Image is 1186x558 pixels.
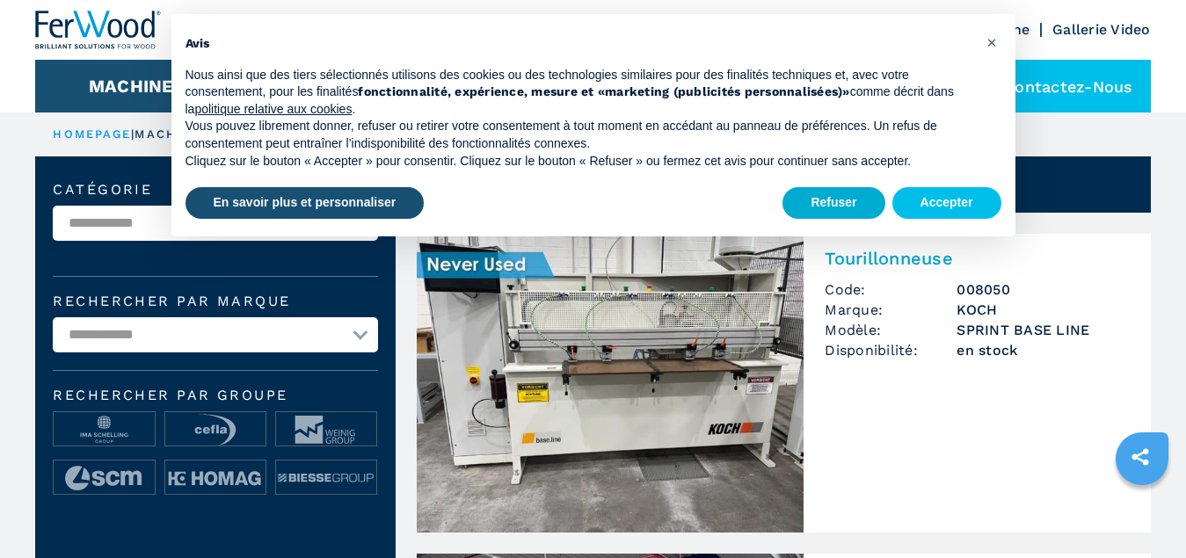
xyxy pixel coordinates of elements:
[825,320,957,340] span: Modèle:
[53,183,378,197] label: catégorie
[1052,21,1151,38] a: Gallerie Video
[186,67,973,119] p: Nous ainsi que des tiers sélectionnés utilisons des cookies ou des technologies similaires pour d...
[825,300,957,320] span: Marque:
[276,412,376,447] img: image
[186,187,425,219] button: En savoir plus et personnaliser
[89,76,186,97] button: Machines
[960,60,1151,112] div: Contactez-nous
[54,460,154,496] img: image
[957,320,1129,340] h3: SPRINT BASE LINE
[986,32,997,53] span: ×
[131,127,135,141] span: |
[957,340,1129,360] span: en stock
[186,153,973,170] p: Cliquez sur le bouton « Accepter » pour consentir. Cliquez sur le bouton « Refuser » ou fermez ce...
[417,234,804,533] img: Tourillonneuse KOCH SPRINT BASE LINE
[892,187,1001,219] button: Accepter
[186,118,973,152] p: Vous pouvez librement donner, refuser ou retirer votre consentement à tout moment en accédant au ...
[417,234,1150,533] a: Tourillonneuse KOCH SPRINT BASE LINETourillonneuseCode:008050Marque:KOCHModèle:SPRINT BASE LINEDi...
[135,127,210,142] p: machines
[53,127,131,141] a: HOMEPAGE
[194,102,352,116] a: politique relative aux cookies
[186,35,973,53] h2: Avis
[165,412,266,447] img: image
[825,279,957,300] span: Code:
[276,460,376,496] img: image
[979,28,1007,56] button: Fermer cet avis
[165,460,266,496] img: image
[358,84,849,98] strong: fonctionnalité, expérience, mesure et «marketing (publicités personnalisées)»
[35,11,162,49] img: Ferwood
[825,340,957,360] span: Disponibilité:
[782,187,884,219] button: Refuser
[957,279,1129,300] h3: 008050
[825,248,1129,269] h2: Tourillonneuse
[54,412,154,447] img: image
[53,294,378,308] label: Rechercher par marque
[53,388,378,402] span: Rechercher par groupe
[957,300,1129,320] h3: KOCH
[1118,435,1162,479] a: sharethis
